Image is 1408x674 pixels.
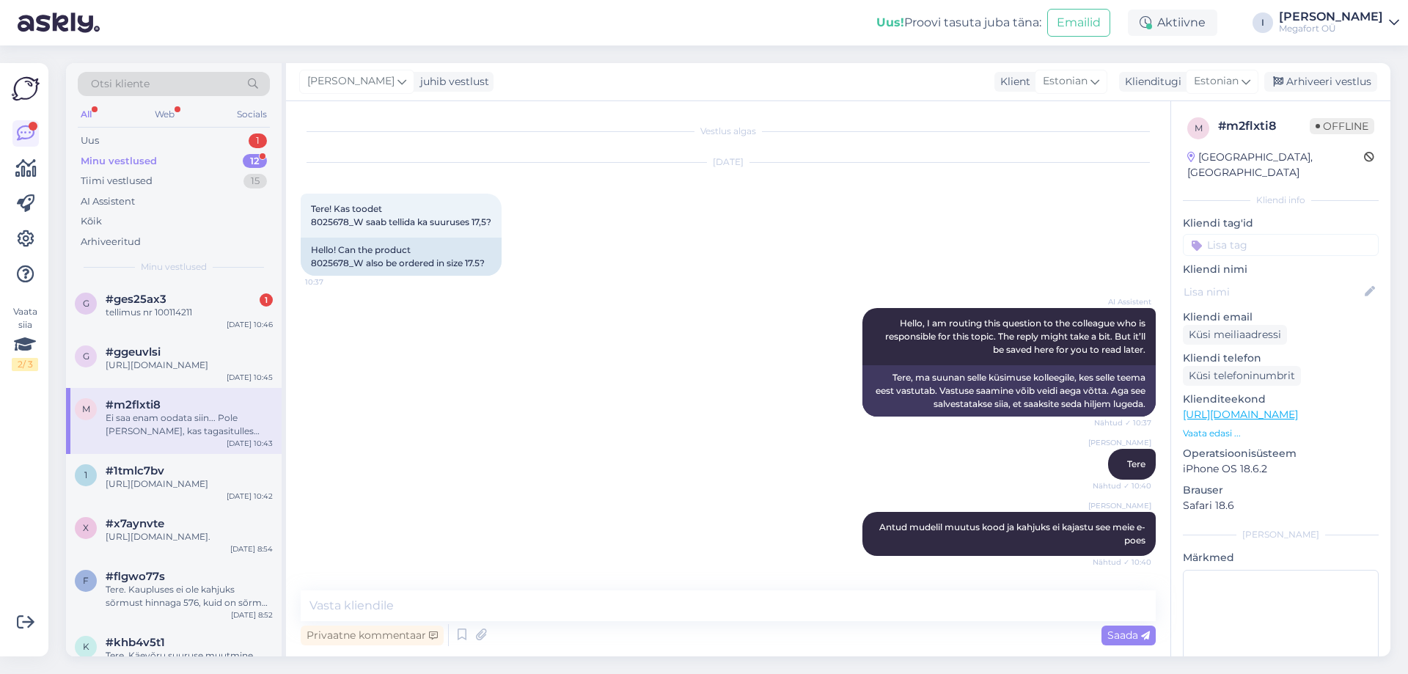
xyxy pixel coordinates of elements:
a: [URL][DOMAIN_NAME] [1183,408,1298,421]
span: Nähtud ✓ 10:37 [1094,417,1151,428]
div: Ei saa enam oodata siin... Pole [PERSON_NAME], kas tagasitulles vestlus alles... aga kas oleks võ... [106,411,273,438]
div: Megafort OÜ [1279,23,1383,34]
span: Tere [1127,458,1145,469]
a: [PERSON_NAME]Megafort OÜ [1279,11,1399,34]
p: Märkmed [1183,550,1379,565]
p: Brauser [1183,483,1379,498]
span: g [83,351,89,362]
div: 1 [260,293,273,307]
div: [GEOGRAPHIC_DATA], [GEOGRAPHIC_DATA] [1187,150,1364,180]
div: [PERSON_NAME] [1183,528,1379,541]
input: Lisa tag [1183,234,1379,256]
div: Tere. Kaupluses ei ole kahjuks sõrmust hinnaga 576, kuid on sõrmus hinnaga 575.- ja suuruses 17. ... [106,583,273,609]
div: AI Assistent [81,194,135,209]
p: Safari 18.6 [1183,498,1379,513]
span: Minu vestlused [141,260,207,274]
div: I [1253,12,1273,33]
div: 2 / 3 [12,358,38,371]
div: Vestlus algas [301,125,1156,138]
span: x [83,522,89,533]
div: Web [152,105,177,124]
span: m [1195,122,1203,133]
div: Tere, ma suunan selle küsimuse kolleegile, kes selle teema eest vastutab. Vastuse saamine võib ve... [862,365,1156,417]
div: Proovi tasuta juba täna: [876,14,1041,32]
div: 1 [249,133,267,148]
p: Kliendi tag'id [1183,216,1379,231]
div: juhib vestlust [414,74,489,89]
div: [DATE] 8:54 [230,543,273,554]
div: Arhiveeri vestlus [1264,72,1377,92]
span: Estonian [1043,73,1088,89]
span: Hello, I am routing this question to the colleague who is responsible for this topic. The reply m... [885,318,1148,355]
span: [PERSON_NAME] [307,73,395,89]
div: [DATE] 10:46 [227,319,273,330]
div: [DATE] 8:52 [231,609,273,620]
div: All [78,105,95,124]
div: [URL][DOMAIN_NAME]. [106,530,273,543]
div: # m2flxti8 [1218,117,1310,135]
div: [DATE] 10:43 [227,438,273,449]
div: Küsi telefoninumbrit [1183,366,1301,386]
p: Vaata edasi ... [1183,427,1379,440]
span: m [82,403,90,414]
span: f [83,575,89,586]
span: #m2flxti8 [106,398,161,411]
span: Nähtud ✓ 10:40 [1093,480,1151,491]
div: [DATE] 10:45 [227,372,273,383]
p: Kliendi telefon [1183,351,1379,366]
div: 12 [243,154,267,169]
p: Operatsioonisüsteem [1183,446,1379,461]
div: tellimus nr 100114211 [106,306,273,319]
span: Offline [1310,118,1374,134]
span: Antud mudelil muutus kood ja kahjuks ei kajastu see meie e-poes [879,521,1145,546]
span: #ggeuvlsi [106,345,161,359]
p: iPhone OS 18.6.2 [1183,461,1379,477]
span: Estonian [1194,73,1239,89]
span: Tere! Kas toodet 8025678_W saab tellida ka suuruses 17,5? [311,203,491,227]
div: 15 [243,174,267,188]
div: [URL][DOMAIN_NAME] [106,477,273,491]
div: [PERSON_NAME] [1279,11,1383,23]
div: Vaata siia [12,305,38,371]
span: #khb4v5t1 [106,636,165,649]
span: #flgwo77s [106,570,165,583]
span: Saada [1107,629,1150,642]
div: Minu vestlused [81,154,157,169]
div: Kõik [81,214,102,229]
div: Hello! Can the product 8025678_W also be ordered in size 17.5? [301,238,502,276]
div: [DATE] [301,155,1156,169]
span: 1 [84,469,87,480]
img: Askly Logo [12,75,40,103]
div: Tiimi vestlused [81,174,153,188]
b: Uus! [876,15,904,29]
span: #x7aynvte [106,517,164,530]
span: g [83,298,89,309]
div: Klient [994,74,1030,89]
div: Socials [234,105,270,124]
span: Otsi kliente [91,76,150,92]
span: [PERSON_NAME] [1088,500,1151,511]
div: Privaatne kommentaar [301,626,444,645]
div: [URL][DOMAIN_NAME] [106,359,273,372]
input: Lisa nimi [1184,284,1362,300]
p: Kliendi nimi [1183,262,1379,277]
span: Nähtud ✓ 10:40 [1093,557,1151,568]
div: Küsi meiliaadressi [1183,325,1287,345]
button: Emailid [1047,9,1110,37]
span: #1tmlc7bv [106,464,164,477]
div: Aktiivne [1128,10,1217,36]
p: Kliendi email [1183,309,1379,325]
span: AI Assistent [1096,296,1151,307]
div: Klienditugi [1119,74,1181,89]
div: Kliendi info [1183,194,1379,207]
div: Arhiveeritud [81,235,141,249]
span: k [83,641,89,652]
span: 10:37 [305,276,360,287]
span: #ges25ax3 [106,293,166,306]
p: Klienditeekond [1183,392,1379,407]
span: [PERSON_NAME] [1088,437,1151,448]
div: Uus [81,133,99,148]
div: [DATE] 10:42 [227,491,273,502]
span: [PERSON_NAME] [1088,576,1151,587]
